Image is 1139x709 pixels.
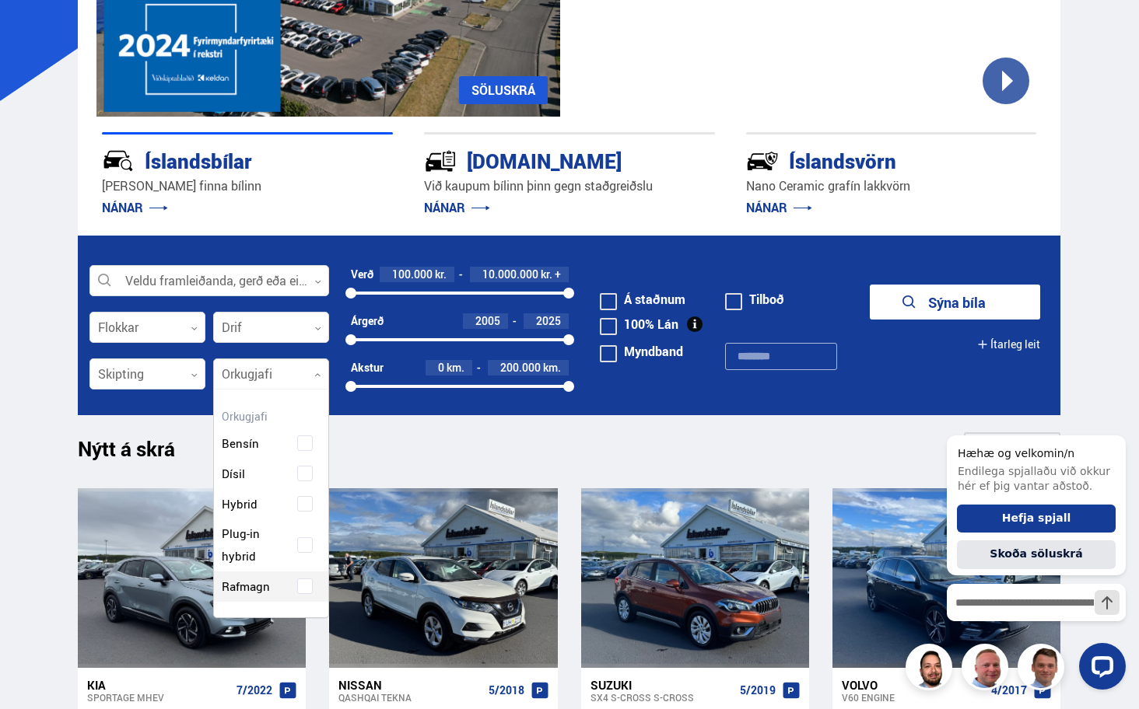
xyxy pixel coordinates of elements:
[237,684,272,697] span: 7/2022
[447,361,464,374] span: km.
[482,267,538,281] span: 10.000.000
[338,678,482,692] div: Nissan
[870,285,1041,320] button: Sýna bíla
[102,199,168,216] a: NÁNAR
[600,293,685,306] label: Á staðnum
[555,268,561,281] span: +
[842,692,985,703] div: V60 ENGINE
[725,293,784,306] label: Tilboð
[591,692,734,703] div: SX4 S-Cross S-CROSS
[338,692,482,703] div: Qashqai TEKNA
[600,345,683,358] label: Myndband
[842,678,985,692] div: Volvo
[424,177,715,195] p: Við kaupum bílinn þinn gegn staðgreiðslu
[746,145,779,177] img: -Svtn6bYgwAsiwNX.svg
[740,684,776,697] span: 5/2019
[600,318,678,330] label: 100% Lán
[222,493,258,515] span: Hybrid
[87,678,230,692] div: Kia
[438,360,444,375] span: 0
[351,315,384,327] div: Árgerð
[102,146,338,173] div: Íslandsbílar
[934,410,1132,702] iframe: LiveChat chat widget
[543,361,561,374] span: km.
[541,268,552,281] span: kr.
[424,145,457,177] img: tr5P-W3DuiFaO7aO.svg
[746,146,982,173] div: Íslandsvörn
[222,463,245,485] span: Dísil
[746,199,812,216] a: NÁNAR
[87,692,230,703] div: Sportage MHEV
[908,646,955,693] img: nhp88E3Fdnt1Opn2.png
[102,177,393,195] p: [PERSON_NAME] finna bílinn
[591,678,734,692] div: Suzuki
[424,199,490,216] a: NÁNAR
[222,432,259,455] span: Bensín
[500,360,541,375] span: 200.000
[977,327,1040,361] button: Ítarleg leit
[102,145,135,177] img: JRvxyua_JYH6wB4c.svg
[351,361,384,374] div: Akstur
[489,684,524,697] span: 5/2018
[475,313,500,328] span: 2005
[78,437,202,470] h1: Nýtt á skrá
[222,522,286,568] span: Plug-in hybrid
[351,268,373,281] div: Verð
[222,575,270,598] span: Rafmagn
[459,76,548,104] a: SÖLUSKRÁ
[392,267,433,281] span: 100.000
[536,313,561,328] span: 2025
[435,268,447,281] span: kr.
[746,177,1037,195] p: Nano Ceramic grafín lakkvörn
[424,146,660,173] div: [DOMAIN_NAME]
